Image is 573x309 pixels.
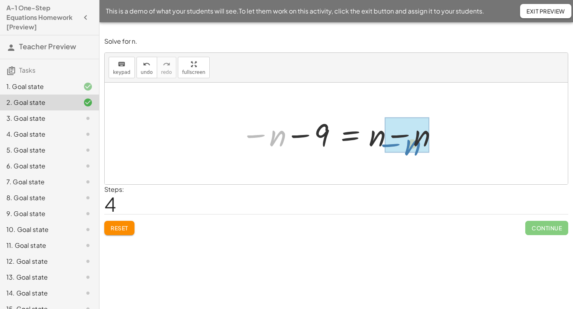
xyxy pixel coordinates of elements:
[118,60,125,69] i: keyboard
[83,241,93,250] i: Task not started.
[83,82,93,91] i: Task finished and correct.
[6,3,78,32] h4: A-1 One-Step Equations Homework [Preview]
[6,241,70,250] div: 11. Goal state
[104,37,568,46] p: Solve for n.
[83,161,93,171] i: Task not started.
[6,161,70,171] div: 6. Goal state
[83,272,93,282] i: Task not started.
[6,129,70,139] div: 4. Goal state
[157,57,176,78] button: redoredo
[6,177,70,187] div: 7. Goal state
[83,145,93,155] i: Task not started.
[178,57,210,78] button: fullscreen
[141,70,153,75] span: undo
[6,82,70,91] div: 1. Goal state
[6,193,70,203] div: 8. Goal state
[6,114,70,123] div: 3. Goal state
[6,288,70,298] div: 14. Goal state
[83,193,93,203] i: Task not started.
[19,42,76,51] span: Teacher Preview
[526,8,565,15] span: Exit Preview
[111,224,128,232] span: Reset
[6,272,70,282] div: 13. Goal state
[104,221,134,235] button: Reset
[520,4,571,18] button: Exit Preview
[182,70,205,75] span: fullscreen
[106,6,484,16] span: This is a demo of what your students will see. To let them work on this activity, click the exit ...
[136,57,157,78] button: undoundo
[6,98,70,107] div: 2. Goal state
[83,98,93,107] i: Task finished and correct.
[83,177,93,187] i: Task not started.
[19,66,35,74] span: Tasks
[83,129,93,139] i: Task not started.
[83,209,93,218] i: Task not started.
[83,114,93,123] i: Task not started.
[6,225,70,234] div: 10. Goal state
[104,192,116,216] span: 4
[83,288,93,298] i: Task not started.
[143,60,150,69] i: undo
[104,185,124,193] label: Steps:
[83,225,93,234] i: Task not started.
[113,70,131,75] span: keypad
[6,145,70,155] div: 5. Goal state
[163,60,170,69] i: redo
[6,209,70,218] div: 9. Goal state
[6,257,70,266] div: 12. Goal state
[161,70,172,75] span: redo
[83,257,93,266] i: Task not started.
[109,57,135,78] button: keyboardkeypad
